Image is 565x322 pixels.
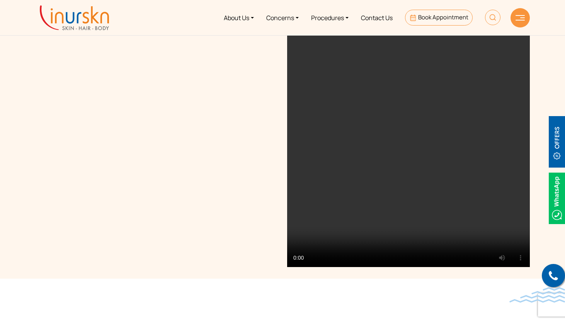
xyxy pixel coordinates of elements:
a: Concerns [260,3,305,32]
span: Book Appointment [418,13,468,21]
a: Procedures [305,3,355,32]
img: inurskn-logo [40,5,109,30]
img: hamLine.svg [516,15,525,21]
a: Book Appointment [405,10,473,26]
a: Whatsappicon [549,194,565,202]
a: Contact Us [355,3,399,32]
img: Whatsappicon [549,173,565,224]
img: offerBt [549,116,565,168]
img: HeaderSearch [485,10,500,25]
a: About Us [218,3,260,32]
img: bluewave [509,287,565,303]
